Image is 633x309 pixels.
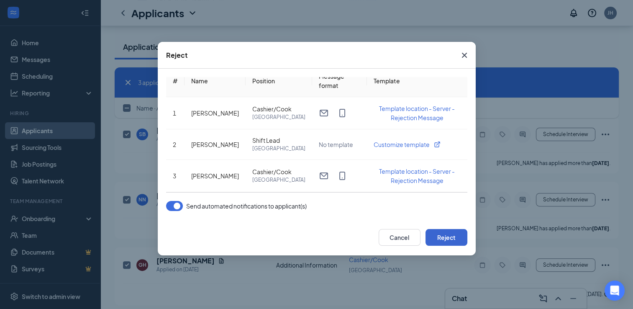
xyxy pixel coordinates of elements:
[367,65,467,97] th: Template
[337,108,347,118] svg: MobileSms
[374,140,461,149] a: Customize template ExternalLink
[166,65,185,97] th: #
[434,141,441,148] svg: ExternalLink
[374,104,461,122] button: Template location - Server - Rejection Message
[252,105,305,113] span: Cashier/Cook
[246,65,312,97] th: Position
[374,167,461,185] button: Template location - Server - Rejection Message
[252,113,305,121] span: [GEOGRAPHIC_DATA]
[319,108,329,118] svg: Email
[374,140,461,149] span: Customize template
[453,42,476,69] button: Close
[252,167,305,176] span: Cashier/Cook
[319,141,353,148] span: No template
[379,167,455,184] span: Template location - Server - Rejection Message
[186,201,307,211] span: Send automated notifications to applicant(s)
[252,176,305,184] span: [GEOGRAPHIC_DATA]
[252,144,305,153] span: [GEOGRAPHIC_DATA]
[319,171,329,181] svg: Email
[252,136,305,144] span: Shift Lead
[173,141,176,148] span: 2
[425,229,467,246] button: Reject
[459,50,469,60] svg: Cross
[185,129,246,160] td: [PERSON_NAME]
[337,171,347,181] svg: MobileSms
[185,65,246,97] th: Name
[185,97,246,129] td: [PERSON_NAME]
[605,281,625,301] div: Open Intercom Messenger
[173,172,176,180] span: 3
[166,51,188,60] div: Reject
[379,105,455,121] span: Template location - Server - Rejection Message
[312,65,367,97] th: Message format
[173,109,176,117] span: 1
[185,160,246,192] td: [PERSON_NAME]
[379,229,420,246] button: Cancel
